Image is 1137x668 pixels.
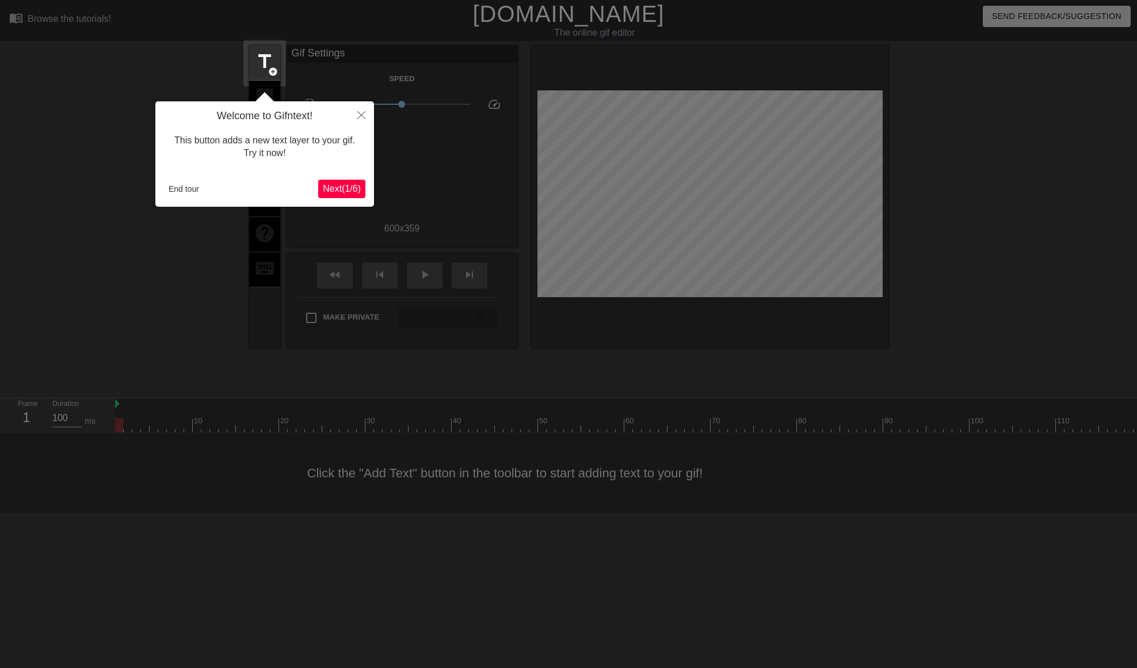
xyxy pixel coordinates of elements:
h4: Welcome to Gifntext! [164,110,365,123]
button: Next [318,180,365,198]
div: This button adds a new text layer to your gif. Try it now! [164,123,365,172]
button: End tour [164,180,204,198]
button: Close [349,101,374,128]
span: Next ( 1 / 6 ) [323,184,361,193]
